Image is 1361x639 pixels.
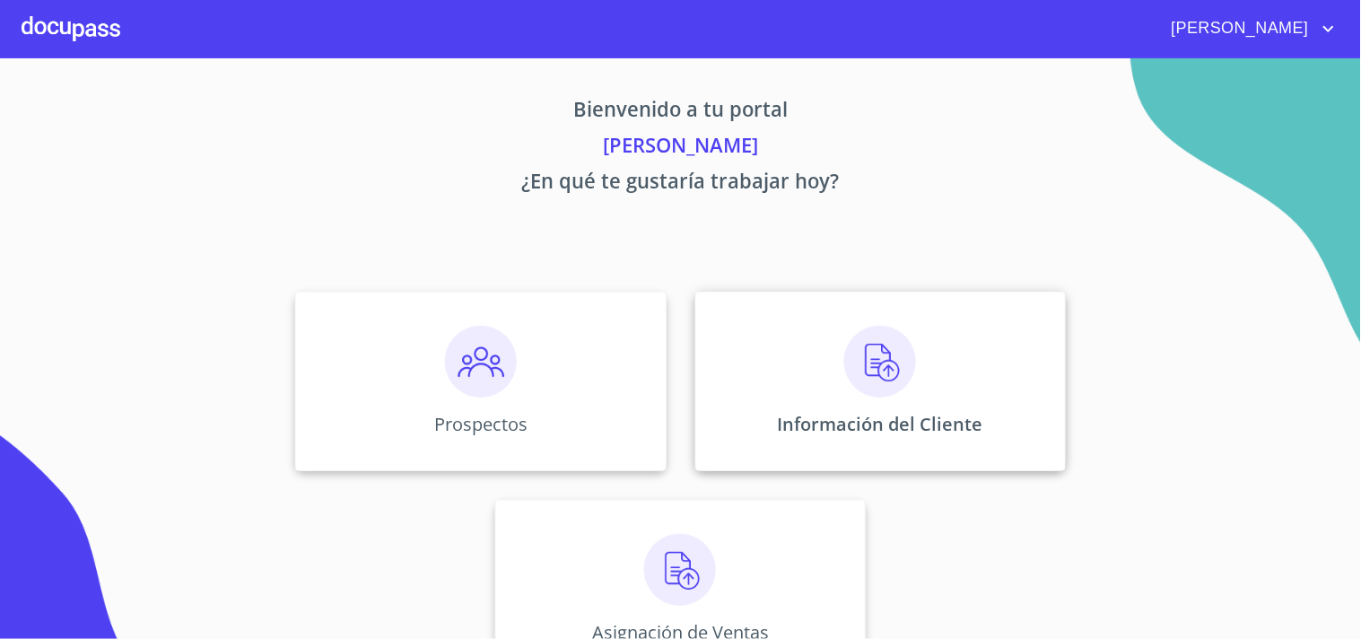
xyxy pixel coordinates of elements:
[1158,14,1318,43] span: [PERSON_NAME]
[844,326,916,398] img: carga.png
[434,412,528,436] p: Prospectos
[778,412,983,436] p: Información del Cliente
[128,166,1234,202] p: ¿En qué te gustaría trabajar hoy?
[445,326,517,398] img: prospectos.png
[644,534,716,606] img: carga.png
[128,94,1234,130] p: Bienvenido a tu portal
[128,130,1234,166] p: [PERSON_NAME]
[1158,14,1339,43] button: account of current user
